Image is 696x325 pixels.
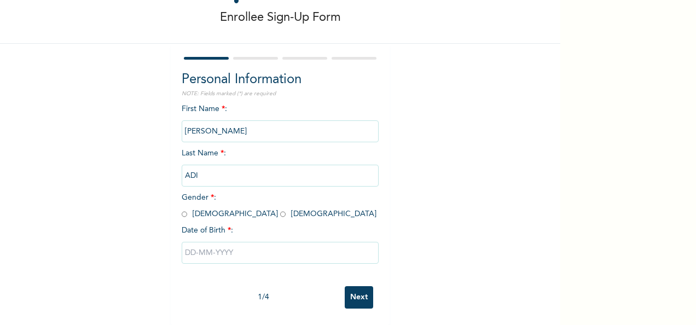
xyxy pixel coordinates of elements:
[182,149,379,179] span: Last Name :
[182,70,379,90] h2: Personal Information
[182,242,379,264] input: DD-MM-YYYY
[182,292,345,303] div: 1 / 4
[182,194,376,218] span: Gender : [DEMOGRAPHIC_DATA] [DEMOGRAPHIC_DATA]
[182,225,233,236] span: Date of Birth :
[182,165,379,187] input: Enter your last name
[345,286,373,309] input: Next
[182,105,379,135] span: First Name :
[182,90,379,98] p: NOTE: Fields marked (*) are required
[220,9,341,27] p: Enrollee Sign-Up Form
[182,120,379,142] input: Enter your first name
